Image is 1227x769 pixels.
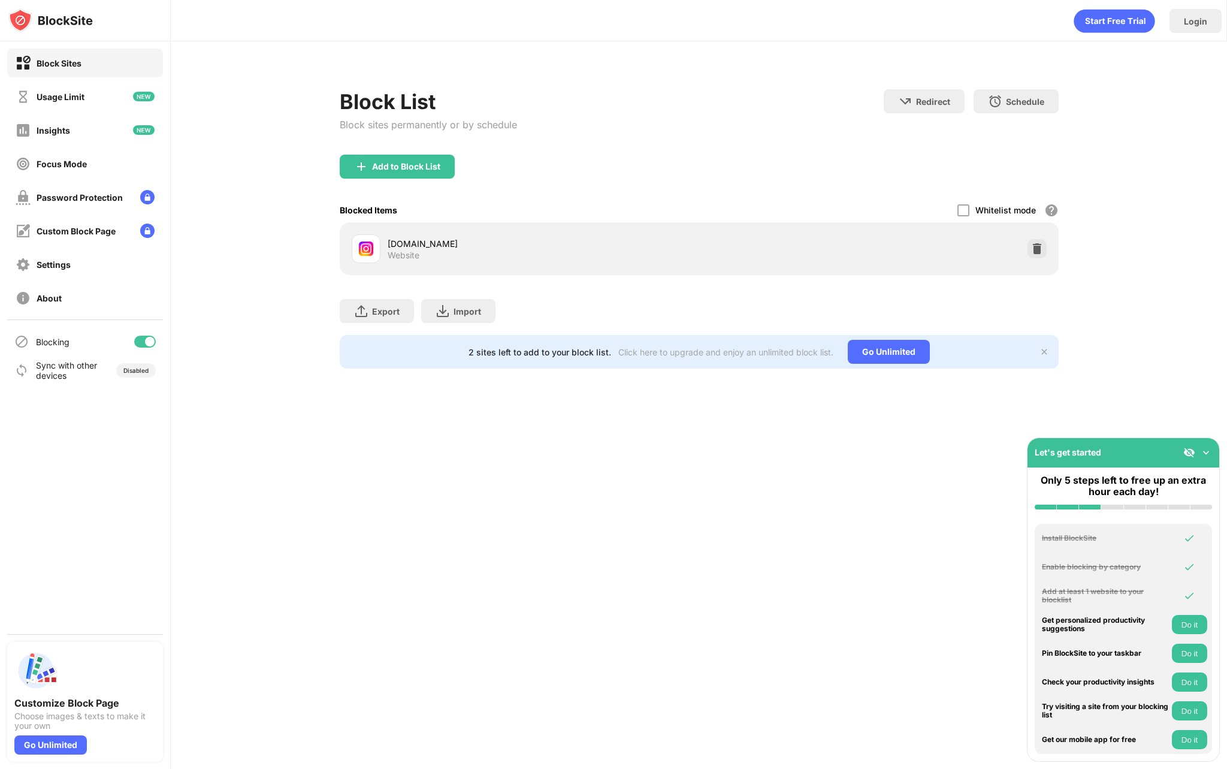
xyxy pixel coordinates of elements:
div: Whitelist mode [975,205,1036,215]
div: Try visiting a site from your blocking list [1042,702,1169,720]
img: about-off.svg [16,291,31,306]
div: Export [372,306,400,316]
img: password-protection-off.svg [16,190,31,205]
div: Website [388,250,419,261]
div: Disabled [123,367,149,374]
img: new-icon.svg [133,125,155,135]
div: Focus Mode [37,159,87,169]
div: Import [454,306,481,316]
img: lock-menu.svg [140,190,155,204]
img: x-button.svg [1039,347,1049,357]
div: Custom Block Page [37,226,116,236]
div: Redirect [916,96,950,107]
button: Do it [1172,673,1207,692]
img: settings-off.svg [16,257,31,272]
div: Get personalized productivity suggestions [1042,616,1169,634]
div: Block sites permanently or by schedule [340,119,517,131]
img: push-custom-page.svg [14,649,58,692]
div: Password Protection [37,192,123,203]
img: eye-not-visible.svg [1183,447,1195,459]
img: focus-off.svg [16,156,31,171]
div: 2 sites left to add to your block list. [469,347,611,357]
div: About [37,293,62,303]
div: Schedule [1006,96,1044,107]
img: omni-check.svg [1183,590,1195,602]
div: [DOMAIN_NAME] [388,237,699,250]
div: Add at least 1 website to your blocklist [1042,587,1169,605]
div: Install BlockSite [1042,534,1169,542]
button: Do it [1172,701,1207,720]
div: Block Sites [37,58,81,68]
div: Let's get started [1035,447,1101,457]
button: Do it [1172,615,1207,634]
div: Insights [37,125,70,135]
div: Go Unlimited [848,340,930,364]
div: Login [1184,16,1207,26]
div: Click here to upgrade and enjoy an unlimited block list. [618,347,833,357]
div: animation [1074,9,1155,33]
div: Sync with other devices [36,360,98,381]
img: insights-off.svg [16,123,31,138]
img: omni-setup-toggle.svg [1200,447,1212,459]
div: Settings [37,260,71,270]
img: blocking-icon.svg [14,334,29,349]
img: lock-menu.svg [140,224,155,238]
div: Go Unlimited [14,735,87,755]
div: Check your productivity insights [1042,678,1169,686]
img: block-on.svg [16,56,31,71]
img: omni-check.svg [1183,561,1195,573]
div: Blocked Items [340,205,397,215]
div: Usage Limit [37,92,84,102]
div: Customize Block Page [14,697,156,709]
img: new-icon.svg [133,92,155,101]
img: sync-icon.svg [14,363,29,378]
div: Block List [340,89,517,114]
button: Do it [1172,644,1207,663]
button: Do it [1172,730,1207,749]
img: time-usage-off.svg [16,89,31,104]
div: Enable blocking by category [1042,563,1169,571]
div: Add to Block List [372,162,440,171]
div: Choose images & texts to make it your own [14,711,156,731]
img: customize-block-page-off.svg [16,224,31,239]
img: logo-blocksite.svg [8,8,93,32]
div: Get our mobile app for free [1042,735,1169,744]
div: Pin BlockSite to your taskbar [1042,649,1169,658]
img: favicons [359,242,373,256]
div: Blocking [36,337,69,347]
div: Only 5 steps left to free up an extra hour each day! [1035,475,1212,497]
img: omni-check.svg [1183,532,1195,544]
